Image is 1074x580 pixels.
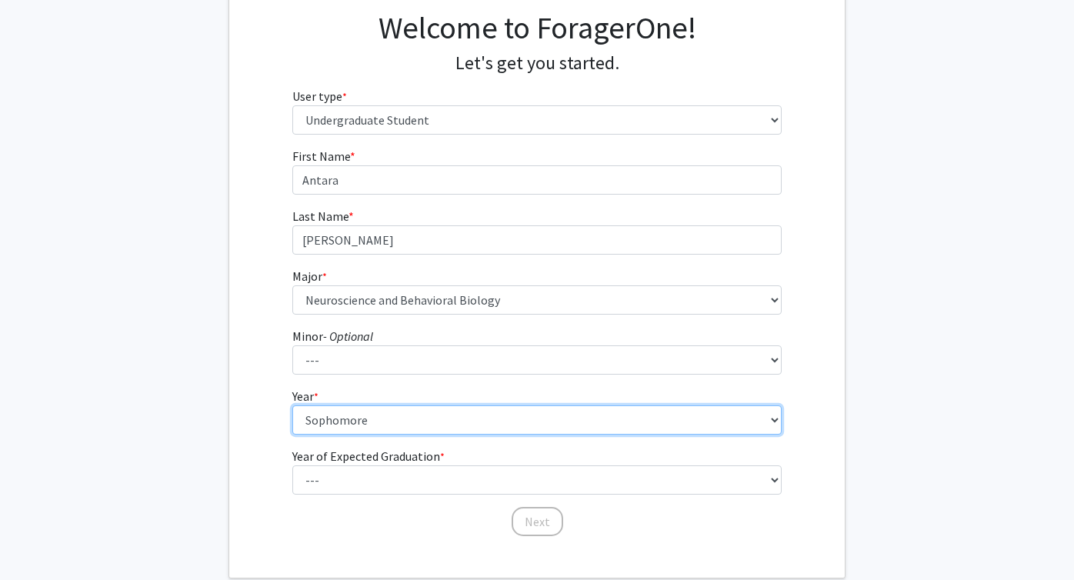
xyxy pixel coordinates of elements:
label: Minor [292,327,373,345]
iframe: Chat [12,511,65,568]
label: Year of Expected Graduation [292,447,445,465]
span: Last Name [292,208,349,224]
span: First Name [292,148,350,164]
label: User type [292,87,347,105]
i: - Optional [323,328,373,344]
h1: Welcome to ForagerOne! [292,9,782,46]
button: Next [512,507,563,536]
label: Major [292,267,327,285]
h4: Let's get you started. [292,52,782,75]
label: Year [292,387,319,405]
